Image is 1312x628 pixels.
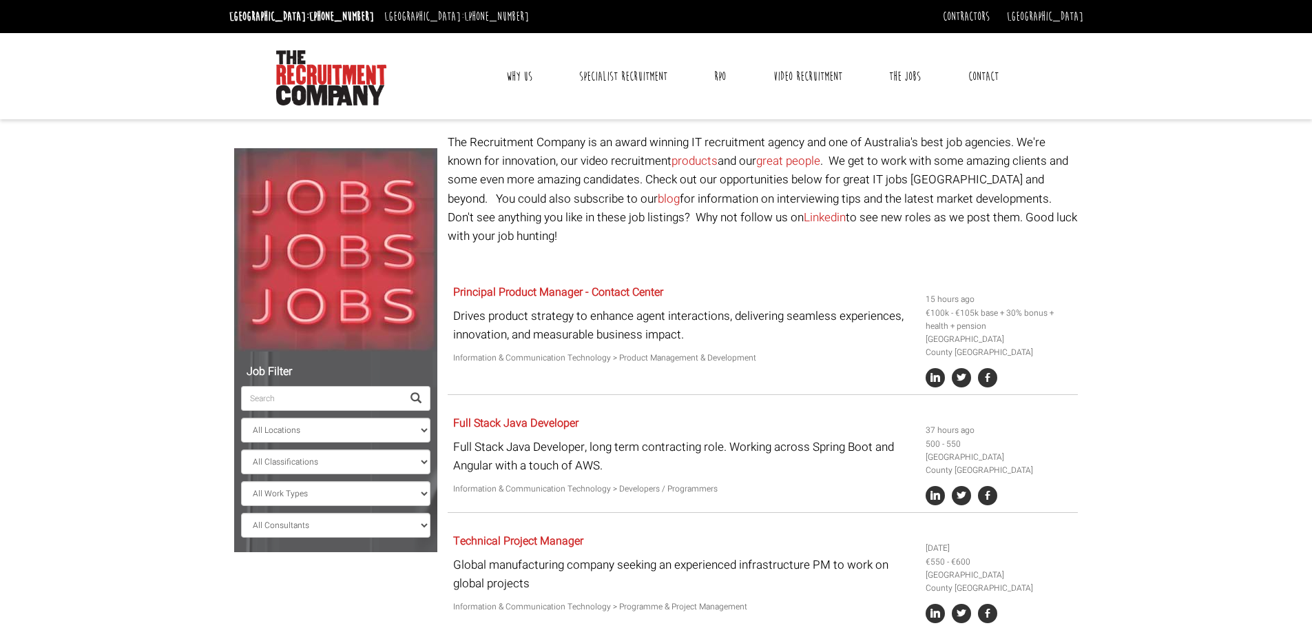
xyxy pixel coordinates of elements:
a: Linkedin [804,209,846,226]
p: The Recruitment Company is an award winning IT recruitment agency and one of Australia's best job... [448,133,1078,245]
p: Full Stack Java Developer, long term contracting role. Working across Spring Boot and Angular wit... [453,438,915,475]
p: Information & Communication Technology > Product Management & Development [453,352,915,365]
li: [GEOGRAPHIC_DATA]: [381,6,532,28]
a: The Jobs [879,59,931,94]
a: Full Stack Java Developer [453,415,579,432]
a: Video Recruitment [763,59,853,94]
li: [GEOGRAPHIC_DATA] County [GEOGRAPHIC_DATA] [926,333,1073,359]
input: Search [241,386,402,411]
a: Contact [958,59,1009,94]
a: RPO [704,59,736,94]
h5: Job Filter [241,366,430,378]
p: Drives product strategy to enhance agent interactions, delivering seamless experiences, innovatio... [453,307,915,344]
img: The Recruitment Company [276,50,386,105]
a: Technical Project Manager [453,533,583,549]
li: [GEOGRAPHIC_DATA] County [GEOGRAPHIC_DATA] [926,451,1073,477]
li: [DATE] [926,542,1073,555]
li: €550 - €600 [926,556,1073,569]
p: Information & Communication Technology > Developers / Programmers [453,483,915,496]
a: Contractors [943,9,990,24]
a: great people [756,152,820,170]
p: Global manufacturing company seeking an experienced infrastructure PM to work on global projects [453,556,915,593]
img: Jobs, Jobs, Jobs [234,148,437,352]
li: €100k - €105k base + 30% bonus + health + pension [926,307,1073,333]
li: [GEOGRAPHIC_DATA] County [GEOGRAPHIC_DATA] [926,569,1073,595]
a: [GEOGRAPHIC_DATA] [1007,9,1083,24]
a: blog [658,190,680,207]
a: [PHONE_NUMBER] [309,9,374,24]
a: Why Us [496,59,543,94]
a: Specialist Recruitment [569,59,678,94]
p: Information & Communication Technology > Programme & Project Management [453,600,915,614]
li: [GEOGRAPHIC_DATA]: [226,6,377,28]
li: 500 - 550 [926,438,1073,451]
a: products [671,152,718,170]
a: Principal Product Manager - Contact Center [453,284,663,301]
a: [PHONE_NUMBER] [464,9,529,24]
li: 37 hours ago [926,424,1073,437]
li: 15 hours ago [926,293,1073,306]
